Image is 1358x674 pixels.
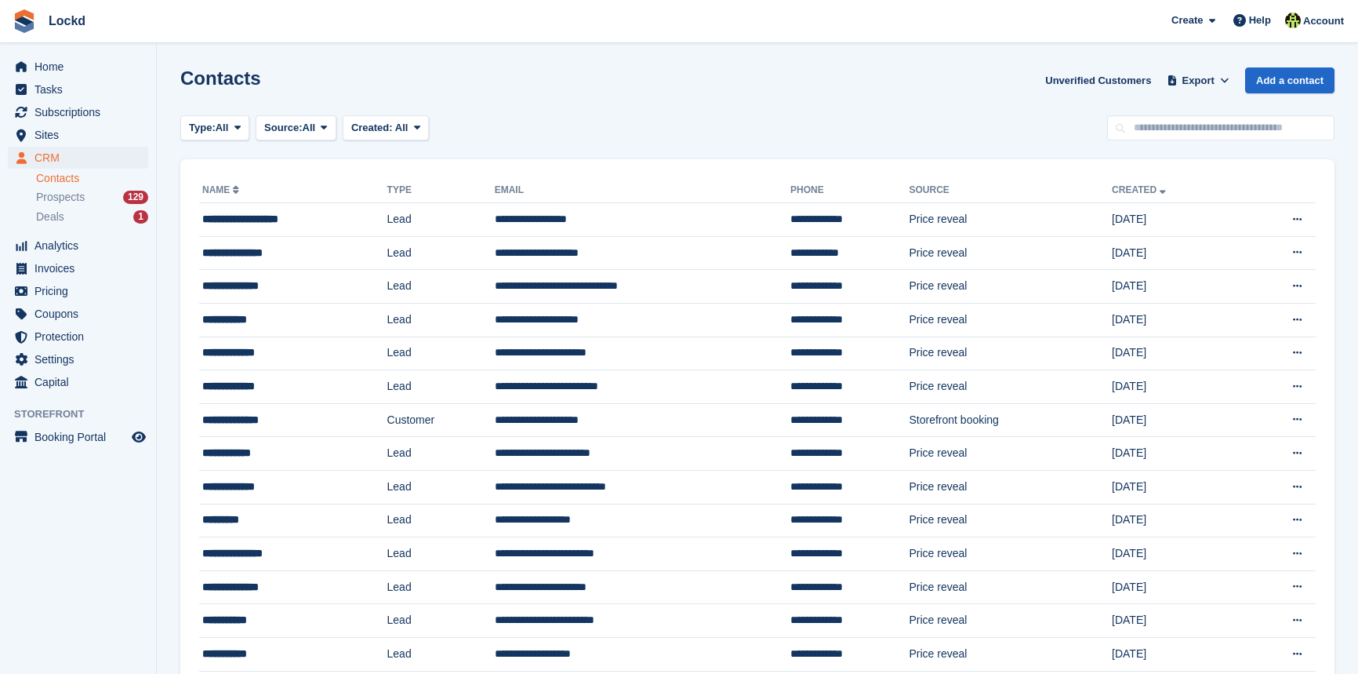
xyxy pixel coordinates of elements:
td: Lead [387,537,495,571]
a: menu [8,257,148,279]
td: Customer [387,403,495,437]
td: Lead [387,303,495,337]
span: Coupons [34,303,129,325]
a: menu [8,78,148,100]
td: Price reveal [910,236,1113,270]
h1: Contacts [180,67,261,89]
td: Lead [387,370,495,404]
td: [DATE] [1112,537,1241,571]
a: Created [1112,184,1169,195]
td: Lead [387,270,495,304]
td: [DATE] [1112,337,1241,370]
span: All [216,120,229,136]
span: Source: [264,120,302,136]
a: Unverified Customers [1039,67,1157,93]
span: Tasks [34,78,129,100]
td: Price reveal [910,270,1113,304]
td: [DATE] [1112,470,1241,504]
td: Lead [387,570,495,604]
td: Price reveal [910,570,1113,604]
a: menu [8,235,148,257]
a: Name [202,184,242,195]
td: Price reveal [910,604,1113,638]
td: Price reveal [910,537,1113,571]
a: Prospects 129 [36,189,148,206]
a: menu [8,147,148,169]
span: Analytics [34,235,129,257]
th: Email [495,178,790,203]
td: Lead [387,604,495,638]
td: [DATE] [1112,403,1241,437]
th: Source [910,178,1113,203]
a: menu [8,303,148,325]
a: Contacts [36,171,148,186]
td: Lead [387,470,495,504]
a: menu [8,101,148,123]
td: [DATE] [1112,203,1241,237]
span: Sites [34,124,129,146]
td: Price reveal [910,337,1113,370]
img: stora-icon-8386f47178a22dfd0bd8f6a31ec36ba5ce8667c1dd55bd0f319d3a0aa187defe.svg [13,9,36,33]
span: Invoices [34,257,129,279]
button: Created: All [343,115,429,141]
td: Lead [387,437,495,471]
a: menu [8,124,148,146]
td: Price reveal [910,470,1113,504]
td: Price reveal [910,637,1113,671]
td: Price reveal [910,437,1113,471]
td: Lead [387,337,495,370]
a: Add a contact [1245,67,1334,93]
td: [DATE] [1112,570,1241,604]
td: Storefront booking [910,403,1113,437]
div: 129 [123,191,148,204]
span: Settings [34,348,129,370]
td: [DATE] [1112,270,1241,304]
span: Export [1182,73,1215,89]
span: All [303,120,316,136]
a: menu [8,348,148,370]
span: Capital [34,371,129,393]
a: menu [8,426,148,448]
img: Jamie Budding [1285,13,1301,28]
td: [DATE] [1112,604,1241,638]
span: Type: [189,120,216,136]
td: Price reveal [910,203,1113,237]
span: Deals [36,209,64,224]
span: Help [1249,13,1271,28]
span: Booking Portal [34,426,129,448]
th: Phone [790,178,909,203]
span: Subscriptions [34,101,129,123]
span: Home [34,56,129,78]
span: CRM [34,147,129,169]
td: [DATE] [1112,637,1241,671]
td: Price reveal [910,370,1113,404]
th: Type [387,178,495,203]
span: Create [1171,13,1203,28]
td: [DATE] [1112,370,1241,404]
span: Account [1303,13,1344,29]
td: [DATE] [1112,437,1241,471]
button: Export [1164,67,1233,93]
a: menu [8,280,148,302]
div: 1 [133,210,148,224]
a: Deals 1 [36,209,148,225]
td: [DATE] [1112,303,1241,337]
td: Lead [387,637,495,671]
td: Lead [387,236,495,270]
button: Source: All [256,115,336,141]
a: menu [8,371,148,393]
a: menu [8,56,148,78]
td: [DATE] [1112,504,1241,537]
span: All [395,122,408,133]
a: Preview store [129,428,148,446]
td: Lead [387,203,495,237]
button: Type: All [180,115,249,141]
span: Prospects [36,190,85,205]
a: menu [8,326,148,348]
td: Price reveal [910,504,1113,537]
span: Storefront [14,406,156,422]
td: Lead [387,504,495,537]
span: Pricing [34,280,129,302]
span: Protection [34,326,129,348]
td: Price reveal [910,303,1113,337]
